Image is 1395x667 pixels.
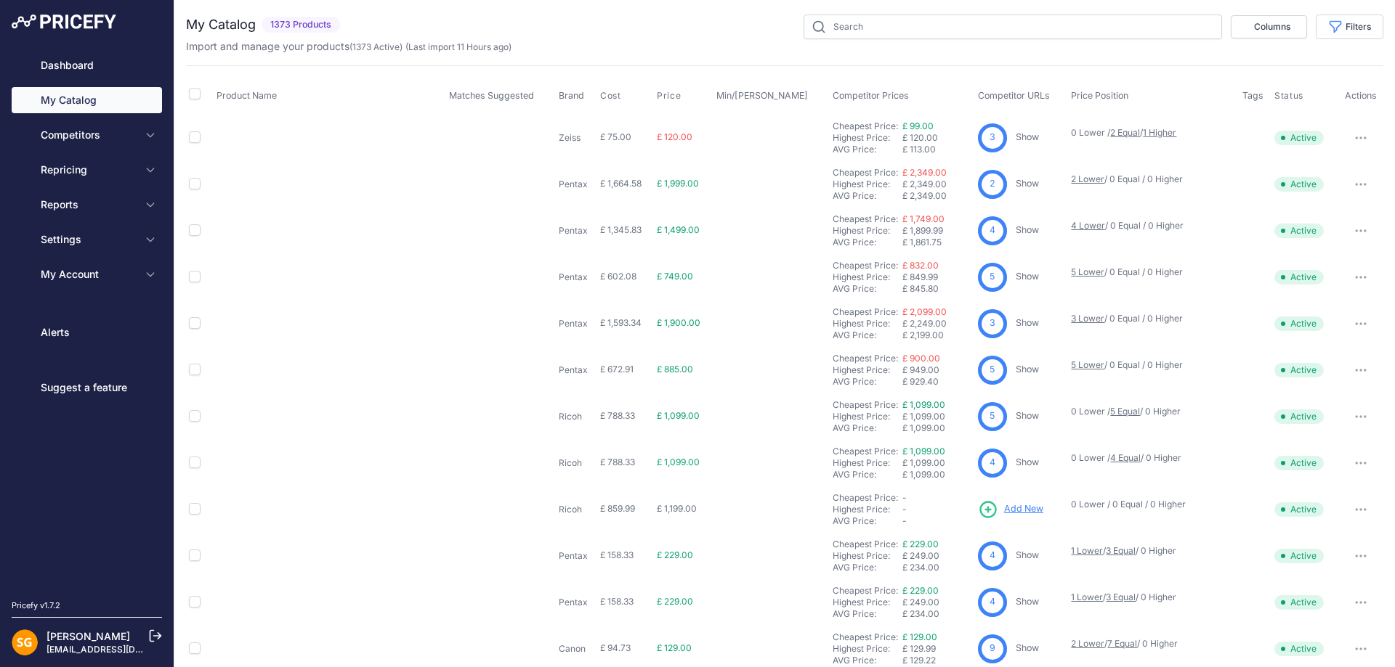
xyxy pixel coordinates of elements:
[902,411,945,422] span: £ 1,099.00
[833,539,898,549] a: Cheapest Price:
[1071,313,1104,324] a: 3 Lower
[990,177,995,191] span: 2
[1274,456,1324,470] span: Active
[1071,266,1104,277] a: 5 Lower
[1016,178,1039,189] a: Show
[405,41,511,52] span: (Last import 11 Hours ago)
[1016,131,1039,142] a: Show
[833,213,898,224] a: Cheapest Price:
[1071,359,1227,371] p: / 0 Equal / 0 Higher
[657,642,692,653] span: £ 129.00
[186,39,511,54] p: Import and manage your products
[833,190,902,202] div: AVG Price:
[12,226,162,253] button: Settings
[1071,499,1227,510] p: 0 Lower / 0 Equal / 0 Higher
[41,232,136,247] span: Settings
[600,642,631,653] span: £ 94.73
[41,267,136,282] span: My Account
[1071,266,1227,278] p: / 0 Equal / 0 Higher
[1016,642,1039,653] a: Show
[902,539,939,549] a: £ 229.00
[12,52,162,582] nav: Sidebar
[559,318,595,330] p: Pentax
[1274,224,1324,238] span: Active
[833,260,898,271] a: Cheapest Price:
[1274,595,1324,610] span: Active
[1274,642,1324,656] span: Active
[1071,545,1103,556] a: 1 Lower
[657,549,693,560] span: £ 229.00
[833,643,902,655] div: Highest Price:
[902,631,937,642] a: £ 129.00
[902,469,972,480] div: £ 1,099.00
[600,549,634,560] span: £ 158.33
[217,90,277,101] span: Product Name
[600,503,635,514] span: £ 859.99
[833,318,902,330] div: Highest Price:
[902,132,938,143] span: £ 120.00
[833,457,902,469] div: Highest Price:
[1071,313,1227,324] p: / 0 Equal / 0 Higher
[559,364,595,376] p: Pentax
[1274,90,1306,102] button: Status
[1071,173,1227,185] p: / 0 Equal / 0 Higher
[600,457,635,467] span: £ 788.33
[1016,271,1039,282] a: Show
[1274,316,1324,331] span: Active
[1071,90,1128,101] span: Price Position
[1107,638,1137,649] a: 7 Equal
[1071,452,1227,464] p: 0 Lower / / 0 Higher
[902,225,943,236] span: £ 1,899.99
[1242,90,1263,101] span: Tags
[990,456,995,470] span: 4
[657,271,693,282] span: £ 749.00
[833,353,898,364] a: Cheapest Price:
[1071,638,1227,650] p: / / 0 Higher
[902,179,947,189] span: £ 2,349.00
[1016,549,1039,560] a: Show
[833,225,902,237] div: Highest Price:
[559,643,595,655] p: Canon
[990,595,995,609] span: 4
[833,492,898,503] a: Cheapest Price:
[804,15,1222,39] input: Search
[902,120,934,131] a: £ 99.00
[978,90,1050,101] span: Competitor URLs
[1071,220,1105,231] a: 4 Lower
[902,399,945,410] a: £ 1,099.00
[902,237,972,248] div: £ 1,861.75
[1345,90,1377,101] span: Actions
[902,422,972,434] div: £ 1,099.00
[349,41,403,52] span: ( )
[902,213,945,224] a: £ 1,749.00
[657,90,681,102] span: Price
[833,179,902,190] div: Highest Price:
[657,503,697,514] span: £ 1,199.00
[559,271,595,283] p: Pentax
[1274,549,1324,563] span: Active
[902,167,947,178] a: £ 2,349.00
[1106,545,1136,556] a: 3 Equal
[657,178,699,189] span: £ 1,999.00
[902,643,936,654] span: £ 129.99
[902,330,972,341] div: £ 2,199.00
[833,283,902,295] div: AVG Price:
[990,316,995,330] span: 3
[1274,270,1324,285] span: Active
[902,190,972,202] div: £ 2,349.00
[902,492,907,503] span: -
[1110,406,1140,417] a: 5 Equal
[41,128,136,142] span: Competitors
[990,131,995,144] span: 3
[902,364,939,375] span: £ 949.00
[902,597,939,607] span: £ 249.00
[12,122,162,148] button: Competitors
[990,409,995,423] span: 5
[990,642,995,655] span: 9
[186,15,256,35] h2: My Catalog
[833,422,902,434] div: AVG Price:
[1071,127,1227,139] p: 0 Lower / /
[12,261,162,287] button: My Account
[902,283,972,295] div: £ 845.80
[902,446,945,457] a: £ 1,099.00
